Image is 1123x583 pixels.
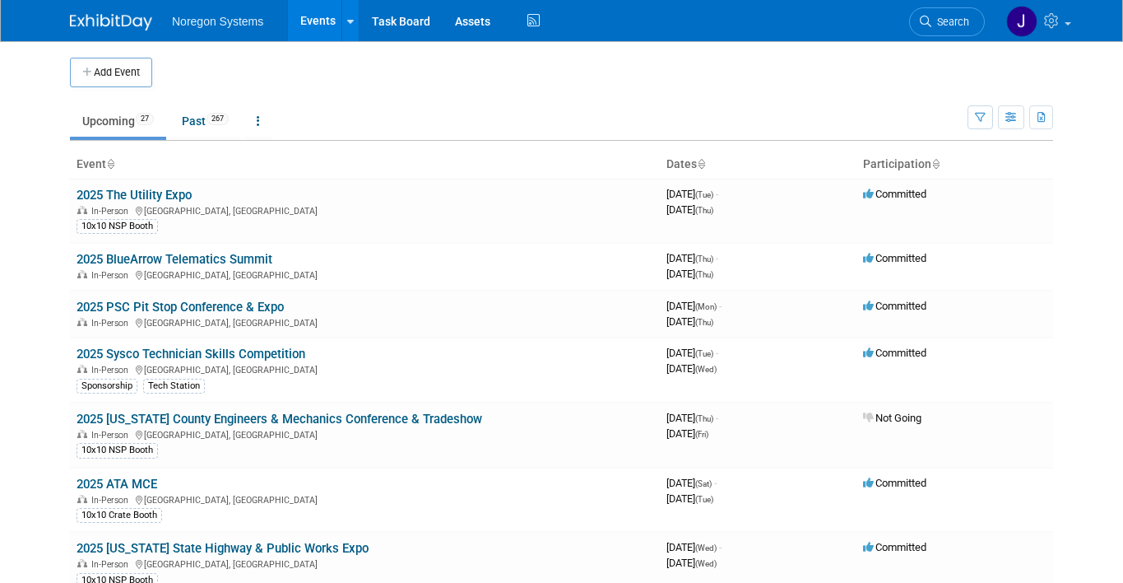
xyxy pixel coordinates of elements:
span: (Thu) [695,318,713,327]
span: (Tue) [695,349,713,358]
span: In-Person [91,318,133,329]
span: (Mon) [695,302,717,311]
span: [DATE] [666,315,713,328]
span: In-Person [91,270,133,281]
span: Committed [863,188,926,200]
span: (Tue) [695,190,713,199]
div: [GEOGRAPHIC_DATA], [GEOGRAPHIC_DATA] [77,427,653,441]
span: [DATE] [666,252,718,264]
div: [GEOGRAPHIC_DATA], [GEOGRAPHIC_DATA] [77,203,653,217]
a: 2025 Sysco Technician Skills Competition [77,347,305,361]
span: (Sat) [695,479,712,488]
span: Committed [863,300,926,312]
div: [GEOGRAPHIC_DATA], [GEOGRAPHIC_DATA] [77,362,653,375]
span: (Tue) [695,495,713,504]
a: 2025 BlueArrow Telematics Summit [77,252,272,267]
div: 10x10 NSP Booth [77,219,158,234]
img: ExhibitDay [70,14,152,30]
a: 2025 The Utility Expo [77,188,192,203]
span: - [719,300,722,312]
span: (Thu) [695,414,713,423]
span: [DATE] [666,203,713,216]
a: 2025 [US_STATE] State Highway & Public Works Expo [77,541,369,556]
span: Committed [863,347,926,359]
a: 2025 PSC Pit Stop Conference & Expo [77,300,284,315]
span: [DATE] [666,541,722,553]
span: (Thu) [695,270,713,279]
img: Johana Gil [1006,6,1037,37]
span: In-Person [91,206,133,217]
span: [DATE] [666,188,718,200]
span: [DATE] [666,347,718,359]
span: Committed [863,541,926,553]
span: [DATE] [666,557,717,569]
div: [GEOGRAPHIC_DATA], [GEOGRAPHIC_DATA] [77,557,653,570]
a: Sort by Participation Type [931,157,940,170]
span: (Wed) [695,559,717,568]
span: [DATE] [666,268,713,280]
img: In-Person Event [77,365,87,373]
div: 10x10 Crate Booth [77,508,162,523]
span: - [716,347,718,359]
a: 2025 [US_STATE] County Engineers & Mechanics Conference & Tradeshow [77,412,482,427]
div: [GEOGRAPHIC_DATA], [GEOGRAPHIC_DATA] [77,492,653,506]
span: In-Person [91,430,133,441]
a: 2025 ATA MCE [77,477,157,492]
span: (Wed) [695,543,717,553]
a: Search [909,7,985,36]
span: Search [931,16,969,28]
a: Sort by Start Date [697,157,705,170]
span: Committed [863,477,926,489]
img: In-Person Event [77,495,87,503]
div: Sponsorship [77,379,137,394]
span: - [716,412,718,424]
span: 27 [136,113,154,125]
div: Tech Station [143,379,205,394]
th: Dates [660,151,856,179]
img: In-Person Event [77,270,87,278]
span: [DATE] [666,427,708,440]
span: [DATE] [666,477,717,489]
span: (Thu) [695,206,713,215]
a: Upcoming27 [70,105,166,137]
span: (Thu) [695,254,713,264]
span: [DATE] [666,412,718,424]
span: Committed [863,252,926,264]
span: - [716,252,718,264]
button: Add Event [70,58,152,87]
span: - [714,477,717,489]
span: [DATE] [666,300,722,312]
span: In-Person [91,365,133,375]
span: - [716,188,718,200]
div: [GEOGRAPHIC_DATA], [GEOGRAPHIC_DATA] [77,268,653,281]
span: In-Person [91,495,133,506]
span: - [719,541,722,553]
img: In-Person Event [77,206,87,214]
span: (Wed) [695,365,717,374]
span: Not Going [863,412,921,424]
img: In-Person Event [77,430,87,438]
img: In-Person Event [77,318,87,326]
span: [DATE] [666,362,717,375]
a: Sort by Event Name [106,157,114,170]
th: Participation [856,151,1053,179]
span: (Fri) [695,430,708,439]
th: Event [70,151,660,179]
img: In-Person Event [77,559,87,567]
div: 10x10 NSP Booth [77,443,158,458]
span: In-Person [91,559,133,570]
div: [GEOGRAPHIC_DATA], [GEOGRAPHIC_DATA] [77,315,653,329]
span: Noregon Systems [172,15,263,28]
span: 267 [207,113,229,125]
a: Past267 [169,105,241,137]
span: [DATE] [666,492,713,505]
